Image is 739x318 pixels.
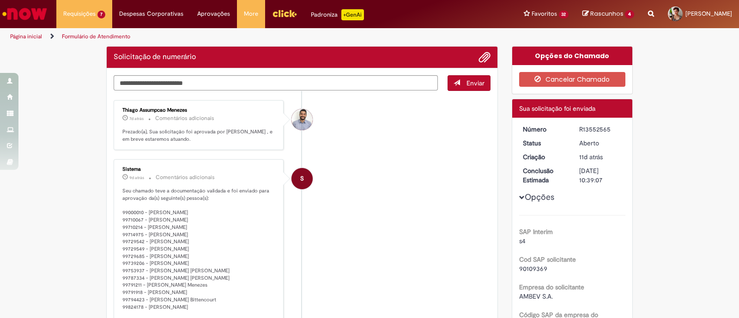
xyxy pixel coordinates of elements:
ul: Trilhas de página [7,28,486,45]
p: +GenAi [341,9,364,20]
button: Enviar [448,75,491,91]
span: Aprovações [197,9,230,18]
div: Opções do Chamado [512,47,633,65]
div: Thiago Assumpcao Menezes [291,109,313,130]
textarea: Digite sua mensagem aqui... [114,75,438,91]
span: [PERSON_NAME] [685,10,732,18]
div: 20/09/2025 10:36:00 [579,152,622,162]
small: Comentários adicionais [155,114,214,122]
img: click_logo_yellow_360x200.png [272,6,297,20]
b: SAP Interim [519,228,553,236]
img: ServiceNow [1,5,48,23]
span: 4 [625,10,634,18]
button: Adicionar anexos [479,51,491,63]
a: Página inicial [10,33,42,40]
span: s4 [519,237,526,245]
dt: Número [516,125,573,134]
dt: Status [516,138,573,148]
span: Requisições [63,9,96,18]
span: 9d atrás [129,175,144,180]
span: More [244,9,258,18]
span: 7 [97,11,105,18]
span: 32 [559,11,569,18]
b: Cod SAP solicitante [519,255,576,264]
span: Rascunhos [590,9,624,18]
h2: Solicitação de numerário Histórico de tíquete [114,53,196,61]
span: 90109369 [519,264,547,273]
span: Sua solicitação foi enviada [519,104,595,113]
b: Empresa do solicitante [519,283,584,291]
time: 22/09/2025 15:20:54 [129,175,144,180]
div: Sistema [122,167,276,172]
div: System [291,168,313,189]
span: Enviar [466,79,485,87]
small: Comentários adicionais [156,174,215,181]
div: [DATE] 10:39:07 [579,166,622,185]
span: 7d atrás [129,116,144,121]
button: Cancelar Chamado [519,72,626,87]
div: Aberto [579,138,622,148]
p: Prezado(a), Sua solicitação foi aprovada por [PERSON_NAME] , e em breve estaremos atuando. [122,128,276,143]
span: AMBEV S.A. [519,292,553,300]
div: Thiago Assumpcao Menezes [122,108,276,113]
span: S [300,168,304,190]
dt: Criação [516,152,573,162]
span: Despesas Corporativas [119,9,183,18]
dt: Conclusão Estimada [516,166,573,185]
a: Rascunhos [582,10,634,18]
span: Favoritos [532,9,557,18]
div: R13552565 [579,125,622,134]
div: Padroniza [311,9,364,20]
time: 23/09/2025 19:58:27 [129,116,144,121]
a: Formulário de Atendimento [62,33,130,40]
span: 11d atrás [579,153,603,161]
time: 20/09/2025 10:36:00 [579,153,603,161]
